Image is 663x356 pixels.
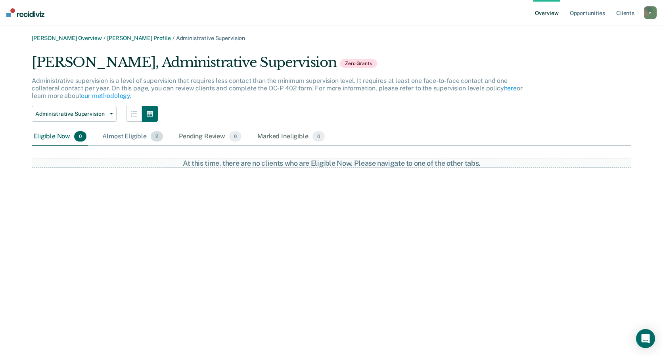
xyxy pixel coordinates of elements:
[101,128,165,145] div: Almost Eligible2
[636,329,655,348] div: Open Intercom Messenger
[256,128,326,145] div: Marked Ineligible0
[32,35,102,41] a: [PERSON_NAME] Overview
[644,6,657,19] button: c
[171,35,176,41] span: /
[102,35,107,41] span: /
[81,92,130,100] a: our methodology
[340,59,377,68] span: Zero Grants
[229,131,241,142] span: 0
[32,106,117,122] button: Administrative Supervision
[151,131,163,142] span: 2
[32,54,529,77] div: [PERSON_NAME], Administrative Supervision
[107,35,171,41] a: [PERSON_NAME] Profile
[312,131,325,142] span: 0
[6,8,44,17] img: Recidiviz
[74,131,86,142] span: 0
[504,84,517,92] a: here
[182,159,481,168] div: At this time, there are no clients who are Eligible Now. Please navigate to one of the other tabs.
[177,128,243,145] div: Pending Review0
[35,111,107,117] span: Administrative Supervision
[176,35,245,41] span: Administrative Supervision
[32,77,523,100] p: Administrative supervision is a level of supervision that requires less contact than the minimum ...
[32,128,88,145] div: Eligible Now0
